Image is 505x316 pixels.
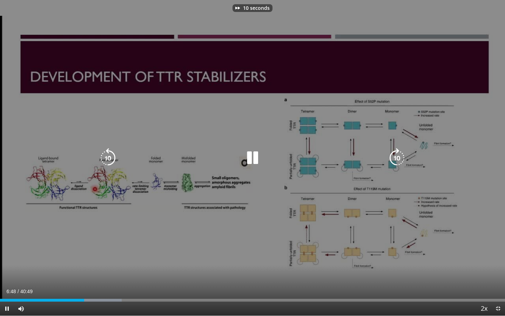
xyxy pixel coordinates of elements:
[491,302,505,316] button: Exit Fullscreen
[18,289,19,294] span: /
[14,302,28,316] button: Mute
[6,289,16,294] span: 6:48
[20,289,33,294] span: 40:49
[477,302,491,316] button: Playback Rate
[243,6,270,11] p: 10 seconds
